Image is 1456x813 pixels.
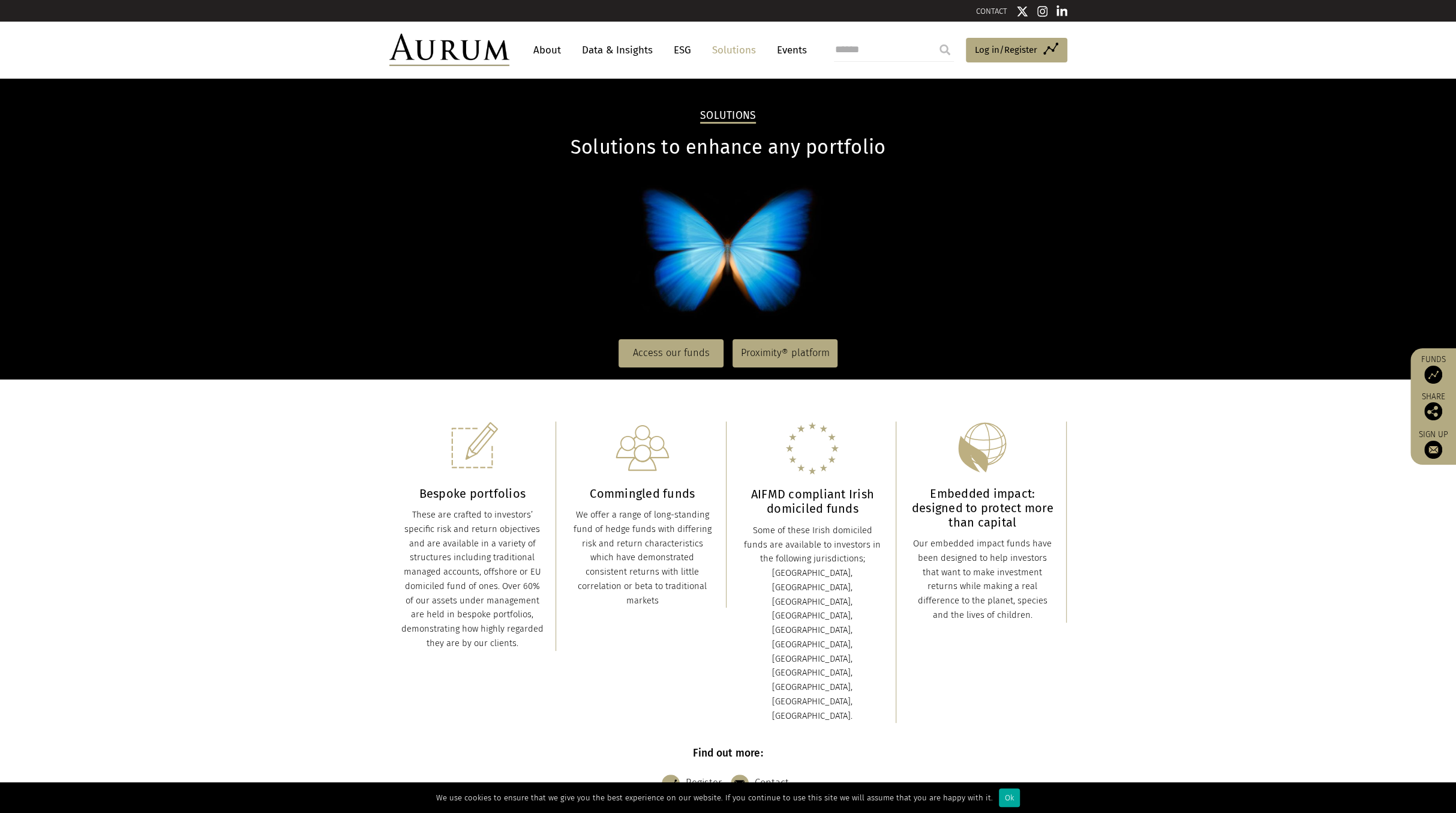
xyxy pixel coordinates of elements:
[1416,354,1450,384] a: Funds
[933,38,957,62] input: Submit
[1424,402,1442,420] img: Share this post
[389,747,1067,760] h6: Find out more:
[571,508,714,608] div: We offer a range of long-standing fund of hedge funds with differing risk and return characterist...
[571,486,714,501] h3: Commingled funds
[911,537,1054,623] div: Our embedded impact funds have been designed to help investors that want to make investment retur...
[966,38,1067,63] a: Log in/Register
[401,486,544,501] h3: Bespoke portfolios
[527,39,567,61] a: About
[662,769,728,799] a: Register
[1037,5,1048,17] img: Instagram icon
[1416,393,1450,420] div: Share
[706,39,762,61] a: Solutions
[741,524,884,724] div: Some of these Irish domiciled funds are available to investors in the following jurisdictions; [G...
[700,109,756,124] h2: Solutions
[1424,366,1442,384] img: Access Funds
[389,136,1067,159] h1: Solutions to enhance any portfolio
[401,508,544,651] div: These are crafted to investors’ specific risk and return objectives and are available in a variet...
[741,487,884,516] h3: AIFMD compliant Irish domiciled funds
[731,769,795,799] a: Contact
[975,43,1037,57] span: Log in/Register
[1416,429,1450,459] a: Sign up
[911,486,1054,530] h3: Embedded impact: designed to protect more than capital
[1056,5,1067,17] img: Linkedin icon
[771,39,807,61] a: Events
[732,339,837,367] a: Proximity® platform
[619,339,724,367] a: Access our funds
[668,39,697,61] a: ESG
[976,7,1007,16] a: CONTACT
[576,39,659,61] a: Data & Insights
[1424,441,1442,459] img: Sign up to our newsletter
[1016,5,1028,17] img: Twitter icon
[389,34,509,66] img: Aurum
[999,788,1020,807] div: Ok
